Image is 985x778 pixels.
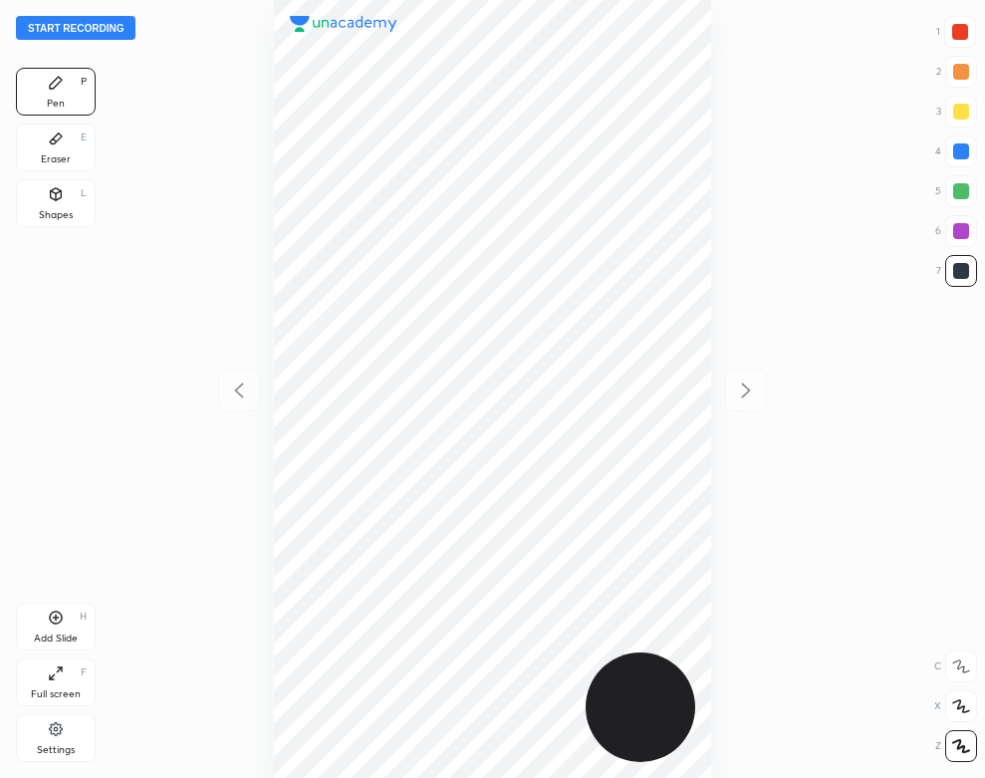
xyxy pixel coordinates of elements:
div: Z [935,730,977,762]
div: Full screen [31,689,81,699]
button: Start recording [16,16,135,40]
div: C [934,650,977,682]
img: logo.38c385cc.svg [290,16,397,32]
div: P [81,77,87,87]
div: 1 [936,16,976,48]
div: Eraser [41,154,71,164]
div: 6 [935,215,977,247]
div: Add Slide [34,634,78,644]
div: 5 [935,175,977,207]
div: H [80,612,87,622]
div: Shapes [39,210,73,220]
div: F [81,667,87,677]
div: 7 [936,255,977,287]
div: Pen [47,99,65,109]
div: 2 [936,56,977,88]
div: 3 [936,96,977,128]
div: L [81,188,87,198]
div: X [934,690,977,722]
div: E [81,132,87,142]
div: 4 [935,135,977,167]
div: Settings [37,745,75,755]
